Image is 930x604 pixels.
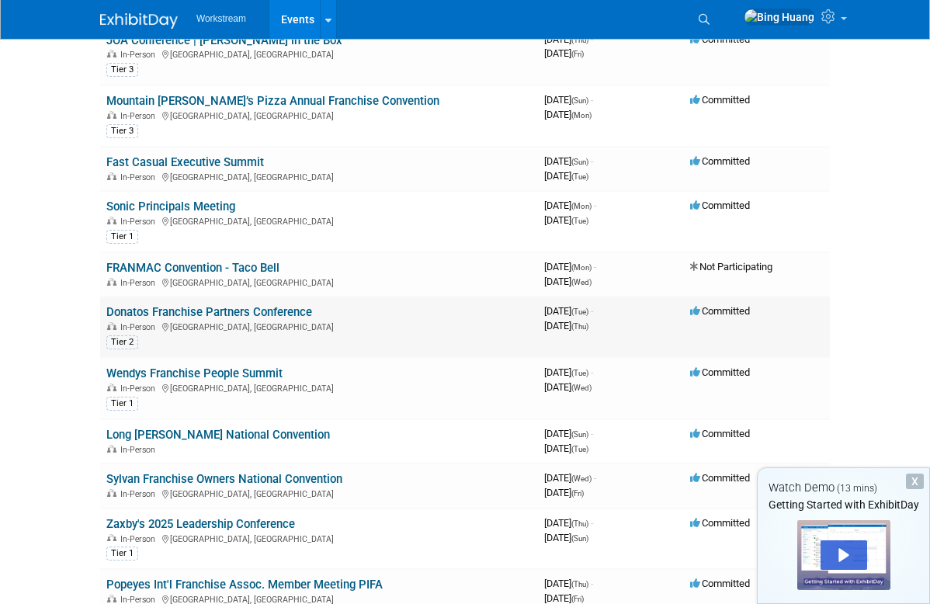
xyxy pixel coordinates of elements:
span: Committed [690,94,750,106]
span: Workstream [196,13,246,24]
img: In-Person Event [107,111,116,119]
span: - [591,428,593,439]
span: (Mon) [571,263,592,272]
span: (Wed) [571,384,592,392]
span: [DATE] [544,214,588,226]
span: [DATE] [544,155,593,167]
span: In-Person [120,111,160,121]
span: [DATE] [544,381,592,393]
span: (Thu) [571,36,588,44]
img: In-Person Event [107,445,116,453]
img: Bing Huang [744,9,815,26]
span: Committed [690,472,750,484]
div: [GEOGRAPHIC_DATA], [GEOGRAPHIC_DATA] [106,109,532,121]
span: In-Person [120,322,160,332]
img: In-Person Event [107,50,116,57]
span: Committed [690,366,750,378]
a: JOA Conference | [PERSON_NAME] in the Box [106,33,342,47]
a: Fast Casual Executive Summit [106,155,264,169]
span: Committed [690,200,750,211]
div: Tier 3 [106,63,138,77]
span: [DATE] [544,261,596,272]
span: - [591,305,593,317]
div: [GEOGRAPHIC_DATA], [GEOGRAPHIC_DATA] [106,170,532,182]
span: (Mon) [571,202,592,210]
span: - [591,366,593,378]
span: Committed [690,517,750,529]
span: [DATE] [544,578,593,589]
span: In-Person [120,384,160,394]
span: [DATE] [544,487,584,498]
span: [DATE] [544,47,584,59]
span: (Fri) [571,50,584,58]
span: [DATE] [544,200,596,211]
span: (Sun) [571,430,588,439]
img: ExhibitDay [100,13,178,29]
span: - [594,200,596,211]
a: Mountain [PERSON_NAME]’s Pizza Annual Franchise Convention [106,94,439,108]
span: (13 mins) [837,483,877,494]
div: [GEOGRAPHIC_DATA], [GEOGRAPHIC_DATA] [106,381,532,394]
span: [DATE] [544,320,588,332]
img: In-Person Event [107,534,116,542]
div: [GEOGRAPHIC_DATA], [GEOGRAPHIC_DATA] [106,276,532,288]
span: (Mon) [571,111,592,120]
span: Committed [690,428,750,439]
img: In-Person Event [107,595,116,602]
span: (Tue) [571,445,588,453]
div: [GEOGRAPHIC_DATA], [GEOGRAPHIC_DATA] [106,47,532,60]
div: [GEOGRAPHIC_DATA], [GEOGRAPHIC_DATA] [106,487,532,499]
span: (Tue) [571,307,588,316]
a: FRANMAC Convention - Taco Bell [106,261,279,275]
span: In-Person [120,172,160,182]
div: [GEOGRAPHIC_DATA], [GEOGRAPHIC_DATA] [106,532,532,544]
span: [DATE] [544,428,593,439]
div: Tier 2 [106,335,138,349]
span: (Tue) [571,369,588,377]
span: In-Person [120,217,160,227]
span: [DATE] [544,170,588,182]
div: [GEOGRAPHIC_DATA], [GEOGRAPHIC_DATA] [106,320,532,332]
span: Committed [690,155,750,167]
a: Donatos Franchise Partners Conference [106,305,312,319]
span: - [594,261,596,272]
img: In-Person Event [107,217,116,224]
div: Tier 1 [106,547,138,561]
span: [DATE] [544,366,593,378]
span: (Thu) [571,580,588,588]
a: Long [PERSON_NAME] National Convention [106,428,330,442]
div: Tier 1 [106,230,138,244]
div: [GEOGRAPHIC_DATA], [GEOGRAPHIC_DATA] [106,214,532,227]
span: - [591,33,593,45]
img: In-Person Event [107,384,116,391]
span: - [591,517,593,529]
a: Popeyes Int'l Franchise Assoc. Member Meeting PIFA [106,578,383,592]
span: [DATE] [544,33,593,45]
a: Zaxby's 2025 Leadership Conference [106,517,295,531]
span: - [591,155,593,167]
span: (Sun) [571,158,588,166]
span: In-Person [120,489,160,499]
span: (Wed) [571,278,592,286]
span: In-Person [120,278,160,288]
a: Sylvan Franchise Owners National Convention [106,472,342,486]
span: (Tue) [571,217,588,225]
span: Committed [690,33,750,45]
span: (Tue) [571,172,588,181]
a: Wendys Franchise People Summit [106,366,283,380]
span: Committed [690,305,750,317]
img: In-Person Event [107,278,116,286]
div: Getting Started with ExhibitDay [758,497,929,512]
div: Dismiss [906,474,924,489]
span: [DATE] [544,532,588,543]
span: [DATE] [544,305,593,317]
span: [DATE] [544,94,593,106]
span: [DATE] [544,276,592,287]
span: (Fri) [571,595,584,603]
span: [DATE] [544,443,588,454]
span: (Wed) [571,474,592,483]
img: In-Person Event [107,322,116,330]
span: [DATE] [544,517,593,529]
div: Watch Demo [758,480,929,496]
span: In-Person [120,445,160,455]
